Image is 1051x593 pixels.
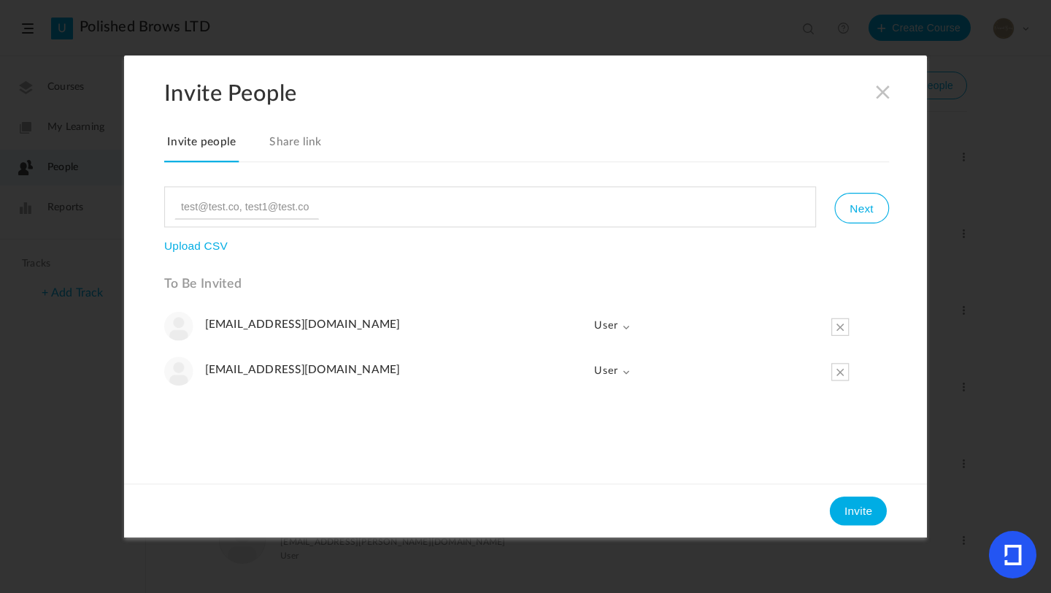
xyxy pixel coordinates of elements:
[205,363,574,377] h4: [EMAIL_ADDRESS][DOMAIN_NAME]
[164,357,193,386] img: user-image.png
[830,497,887,526] button: Invite
[164,312,193,341] img: user-image.png
[174,194,319,219] input: test@test.co, test1@test.co
[164,80,927,107] h2: Invite People
[582,312,631,341] span: User
[266,132,325,163] a: Share link
[205,318,574,332] h4: [EMAIL_ADDRESS][DOMAIN_NAME]
[582,357,631,386] span: User
[164,277,889,292] h3: To Be Invited
[164,240,228,253] button: Upload CSV
[834,193,888,223] button: Next
[164,132,239,163] a: Invite people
